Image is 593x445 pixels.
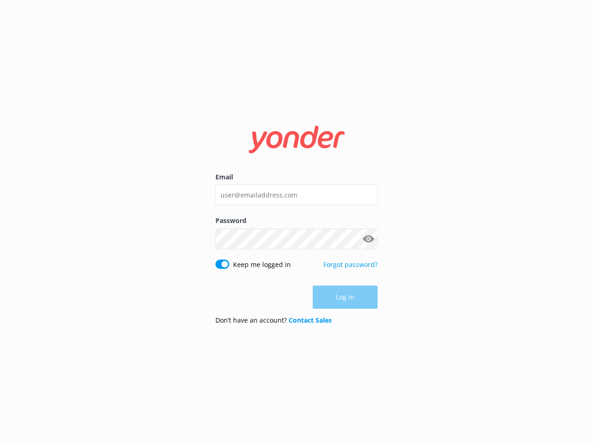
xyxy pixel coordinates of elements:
a: Forgot password? [323,260,378,269]
label: Email [215,172,378,182]
button: Show password [359,229,378,248]
input: user@emailaddress.com [215,184,378,205]
label: Password [215,216,378,226]
p: Don’t have an account? [215,315,332,325]
a: Contact Sales [289,316,332,324]
label: Keep me logged in [233,260,291,270]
